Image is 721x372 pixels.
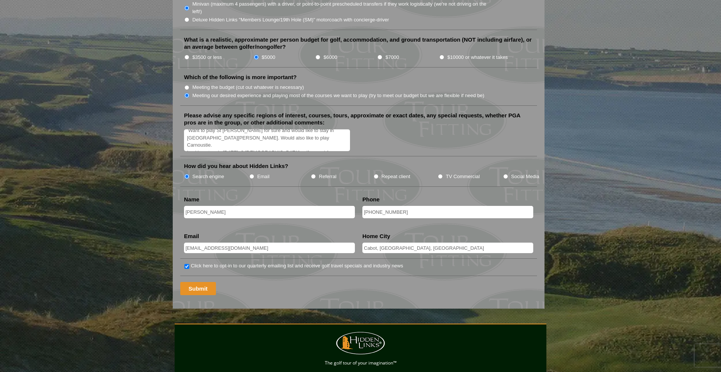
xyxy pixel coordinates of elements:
label: $7000 [385,54,399,61]
label: $6000 [324,54,337,61]
label: Search engine [192,173,224,180]
label: Meeting the budget (cut out whatever is necessary) [192,84,304,91]
label: Phone [362,196,380,203]
label: Click here to opt-in to our quarterly emailing list and receive golf travel specials and industry... [191,262,403,270]
label: What is a realistic, approximate per person budget for golf, accommodation, and ground transporta... [184,36,533,51]
p: The golf tour of your imagination™ [176,359,545,367]
label: Which of the following is more important? [184,73,297,81]
label: Social Media [511,173,539,180]
label: How did you hear about Hidden Links? [184,162,288,170]
input: Submit [180,282,216,295]
label: $5000 [262,54,275,61]
label: Minivan (maximum 4 passengers) with a driver, or point-to-point prescheduled transfers if they wo... [192,0,494,15]
label: Deluxe Hidden Links "Members Lounge/19th Hole (SM)" motorcoach with concierge-driver [192,16,389,24]
label: Name [184,196,199,203]
label: TV Commercial [446,173,480,180]
label: Email [184,232,199,240]
label: Please advise any specific regions of interest, courses, tours, approximate or exact dates, any s... [184,112,533,126]
label: $3500 or less [192,54,222,61]
label: Home City [362,232,390,240]
label: Referral [319,173,336,180]
label: Email [257,173,270,180]
label: Repeat client [382,173,410,180]
label: $10000 or whatever it takes [447,54,508,61]
label: Meeting our desired experience and playing most of the courses we want to play (try to meet our b... [192,92,484,99]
